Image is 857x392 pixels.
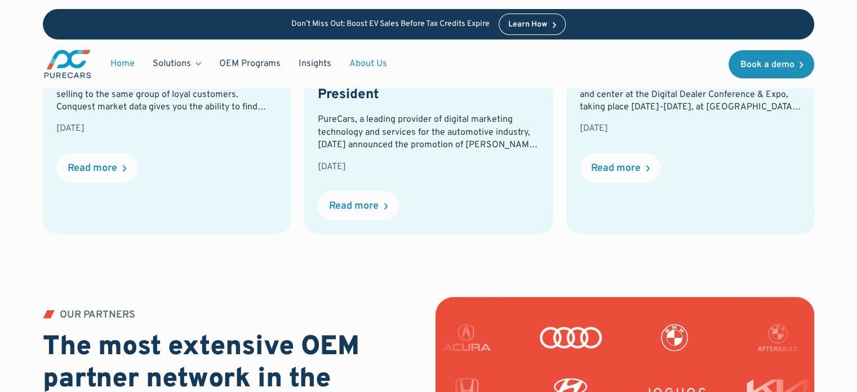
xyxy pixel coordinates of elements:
[144,53,210,74] div: Solutions
[56,122,277,135] div: [DATE]
[60,310,135,320] div: OUR PARTNERS
[740,60,794,69] div: Book a demo
[56,76,277,113] div: Growing your dealership doesn’t have to mean just selling to the same group of loyal customers. C...
[43,49,92,80] a: main
[101,53,144,74] a: Home
[499,14,566,35] a: Learn How
[290,53,340,74] a: Insights
[580,76,801,113] div: We’re excited to announce that PureCars will be front and center at the Digital Dealer Conference...
[43,49,92,80] img: purecars logo
[68,164,117,174] div: Read more
[153,58,191,70] div: Solutions
[575,324,638,351] img: Audi
[591,164,641,174] div: Read more
[729,50,814,78] a: Book a demo
[210,53,290,74] a: OEM Programs
[471,324,534,351] img: Acura
[318,113,539,151] div: PureCars, a leading provider of digital marketing technology and services for the automotive indu...
[678,324,741,351] img: BMW
[508,21,547,29] div: Learn How
[318,161,539,173] div: [DATE]
[329,201,379,212] div: Read more
[580,122,801,135] div: [DATE]
[340,53,396,74] a: About Us
[291,20,490,29] p: Don’t Miss Out: Boost EV Sales Before Tax Credits Expire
